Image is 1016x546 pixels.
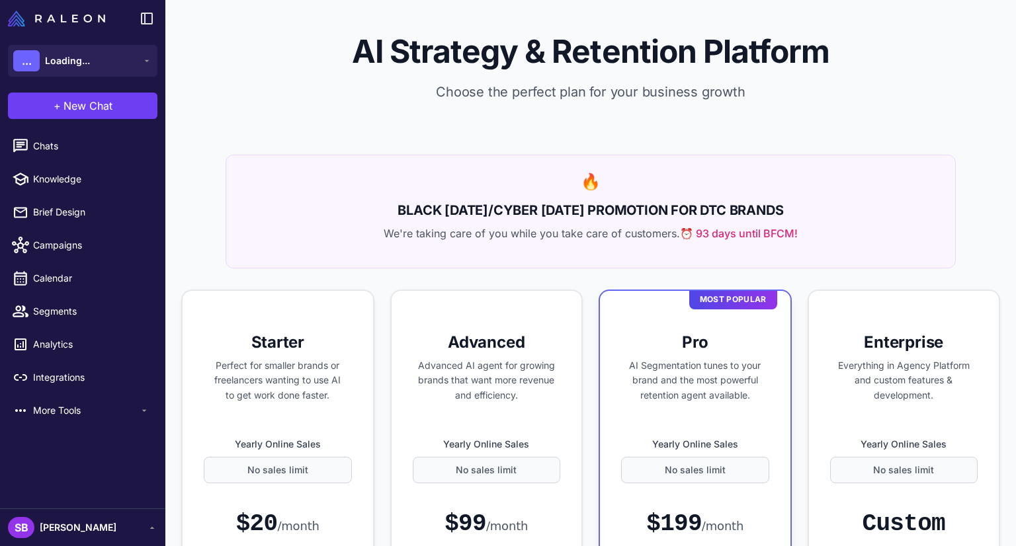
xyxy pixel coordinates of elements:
[204,358,352,403] p: Perfect for smaller brands or freelancers wanting to use AI to get work done faster.
[204,437,352,451] label: Yearly Online Sales
[863,509,945,539] div: Custom
[5,165,160,193] a: Knowledge
[413,437,561,451] label: Yearly Online Sales
[33,139,149,153] span: Chats
[830,358,978,403] p: Everything in Agency Platform and custom features & development.
[680,225,798,241] span: ⏰ 93 days until BFCM!
[830,437,978,451] label: Yearly Online Sales
[456,463,517,477] span: No sales limit
[413,332,561,353] h3: Advanced
[13,50,40,71] div: ...
[581,172,601,191] span: 🔥
[5,364,160,391] a: Integrations
[236,509,319,539] div: $20
[187,82,995,102] p: Choose the perfect plan for your business growth
[33,403,139,418] span: More Tools
[8,11,105,26] img: Raleon Logo
[444,509,528,539] div: $99
[242,225,939,241] p: We're taking care of you while you take care of customers.
[702,519,743,533] span: /month
[277,519,319,533] span: /month
[40,520,116,535] span: [PERSON_NAME]
[33,370,149,385] span: Integrations
[54,98,61,114] span: +
[5,132,160,160] a: Chats
[33,271,149,286] span: Calendar
[5,198,160,226] a: Brief Design
[5,297,160,325] a: Segments
[830,332,978,353] h3: Enterprise
[33,238,149,253] span: Campaigns
[204,332,352,353] h3: Starter
[33,337,149,352] span: Analytics
[621,358,769,403] p: AI Segmentation tunes to your brand and the most powerful retention agent available.
[413,358,561,403] p: Advanced AI agent for growing brands that want more revenue and efficiency.
[242,200,939,220] h2: BLACK [DATE]/CYBER [DATE] PROMOTION FOR DTC BRANDS
[45,54,90,68] span: Loading...
[33,172,149,186] span: Knowledge
[5,231,160,259] a: Campaigns
[646,509,743,539] div: $199
[5,331,160,358] a: Analytics
[247,463,308,477] span: No sales limit
[8,45,157,77] button: ...Loading...
[689,290,777,309] div: Most Popular
[486,519,528,533] span: /month
[33,205,149,219] span: Brief Design
[873,463,934,477] span: No sales limit
[187,32,995,71] h1: AI Strategy & Retention Platform
[8,93,157,119] button: +New Chat
[665,463,726,477] span: No sales limit
[621,332,769,353] h3: Pro
[5,264,160,292] a: Calendar
[621,437,769,451] label: Yearly Online Sales
[63,98,112,114] span: New Chat
[8,517,34,538] div: SB
[33,304,149,319] span: Segments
